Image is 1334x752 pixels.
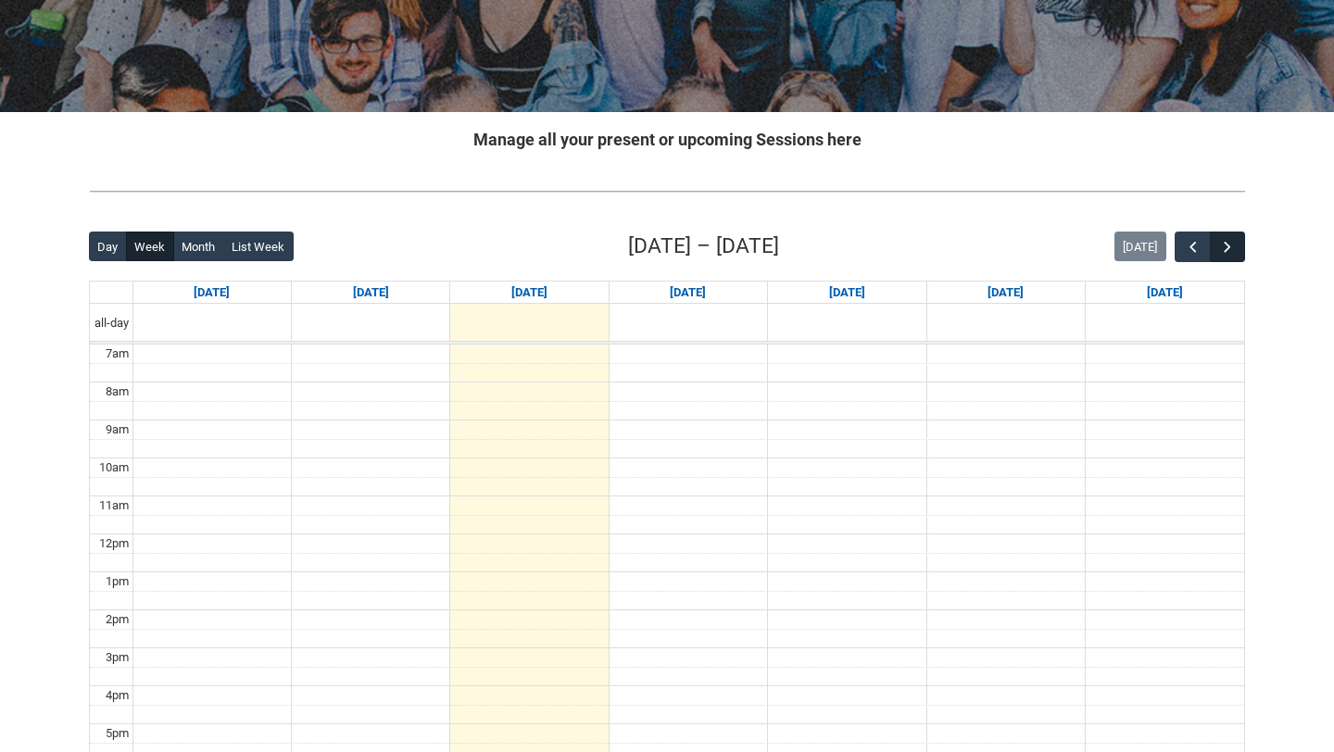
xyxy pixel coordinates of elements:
button: List Week [223,232,294,261]
div: 7am [102,345,132,363]
button: Week [126,232,174,261]
button: [DATE] [1114,232,1166,261]
a: Go to September 11, 2025 [825,282,869,304]
a: Go to September 12, 2025 [984,282,1027,304]
a: Go to September 10, 2025 [666,282,710,304]
div: 1pm [102,572,132,591]
a: Go to September 13, 2025 [1143,282,1187,304]
h2: Manage all your present or upcoming Sessions here [89,127,1245,152]
span: all-day [91,314,132,332]
div: 3pm [102,648,132,667]
h2: [DATE] – [DATE] [628,231,779,262]
div: 4pm [102,686,132,705]
button: Previous Week [1175,232,1210,262]
button: Month [173,232,224,261]
div: 5pm [102,724,132,743]
div: 8am [102,382,132,401]
div: 11am [95,496,132,515]
div: 10am [95,458,132,477]
a: Go to September 9, 2025 [508,282,551,304]
a: Go to September 8, 2025 [349,282,393,304]
button: Next Week [1210,232,1245,262]
div: 2pm [102,610,132,629]
img: REDU_GREY_LINE [89,182,1245,201]
div: 12pm [95,534,132,553]
div: 9am [102,420,132,439]
a: Go to September 7, 2025 [190,282,233,304]
button: Day [89,232,127,261]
